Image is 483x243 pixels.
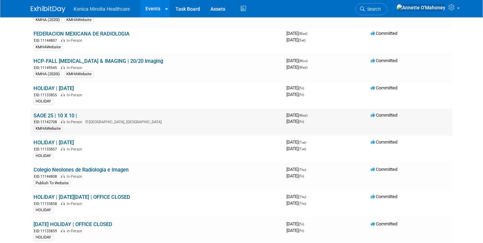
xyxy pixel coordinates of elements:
[34,17,62,23] div: KMHA (2020I)
[34,58,163,64] a: HCP-FALL [MEDICAL_DATA] & IMAGING | 20/20 Imaging
[307,167,308,172] span: -
[286,92,304,97] span: [DATE]
[67,120,84,124] span: In-Person
[299,222,304,226] span: (Fri)
[34,167,129,173] a: Colegio Neolones de Radiologia e Imagen
[34,221,112,227] a: [DATE] HOLIDAY | OFFICE CLOSED
[67,202,84,206] span: In-Person
[34,66,60,70] span: EID: 11149545
[61,202,65,205] img: In-Person Event
[286,146,306,151] span: [DATE]
[371,194,397,199] span: Committed
[286,65,307,70] span: [DATE]
[34,180,71,186] div: Publish To Website
[286,173,304,178] span: [DATE]
[309,58,310,63] span: -
[34,71,62,77] div: KMHA (2020I)
[299,168,306,172] span: (Thu)
[286,85,306,90] span: [DATE]
[299,120,304,124] span: (Fri)
[34,120,60,124] span: EID: 11142708
[356,3,387,15] a: Search
[286,167,308,172] span: [DATE]
[299,140,306,144] span: (Tue)
[34,85,74,91] a: HOLIDAY | [DATE]
[61,38,65,42] img: In-Person Event
[61,120,65,123] img: In-Person Event
[286,228,304,233] span: [DATE]
[286,113,310,118] span: [DATE]
[34,175,60,178] span: EID: 11144808
[34,39,60,42] span: EID: 11144807
[371,167,397,172] span: Committed
[286,221,306,226] span: [DATE]
[286,194,308,199] span: [DATE]
[286,119,304,124] span: [DATE]
[286,58,310,63] span: [DATE]
[61,229,65,232] img: In-Person Event
[396,4,446,11] img: Annette O'Mahoney
[299,32,307,36] span: (Wed)
[67,229,84,233] span: In-Person
[34,234,53,241] div: HOLIDAY
[31,6,65,13] img: ExhibitDay
[34,207,53,213] div: HOLIDAY
[299,114,307,117] span: (Wed)
[305,221,306,226] span: -
[34,147,60,151] span: EID: 11133857
[371,113,397,118] span: Committed
[34,98,53,105] div: HOLIDAY
[299,174,304,178] span: (Fri)
[307,194,308,199] span: -
[286,31,310,36] span: [DATE]
[299,86,304,90] span: (Fri)
[34,153,53,159] div: HOLIDAY
[67,147,84,152] span: In-Person
[371,221,397,226] span: Committed
[61,174,65,178] img: In-Person Event
[34,139,74,146] a: HOLIDAY | [DATE]
[34,93,60,97] span: EID: 11133855
[365,7,381,12] span: Search
[299,66,307,69] span: (Wed)
[286,139,308,145] span: [DATE]
[67,66,84,70] span: In-Person
[286,201,306,206] span: [DATE]
[371,139,397,145] span: Committed
[299,195,306,199] span: (Thu)
[67,174,84,179] span: In-Person
[299,93,304,97] span: (Fri)
[371,58,397,63] span: Committed
[34,229,60,233] span: EID: 11133859
[34,126,63,132] div: KMHAWebsite
[309,113,310,118] span: -
[34,44,63,50] div: KMHAWebsite
[61,66,65,69] img: In-Person Event
[34,119,281,125] div: [GEOGRAPHIC_DATA], [GEOGRAPHIC_DATA]
[371,85,397,90] span: Committed
[299,38,305,42] span: (Sat)
[309,31,310,36] span: -
[64,17,94,23] div: KMHAWebsite
[67,38,84,43] span: In-Person
[67,93,84,97] span: In-Person
[64,71,94,77] div: KMHAWebsite
[74,6,130,12] span: Konica Minolta Healthcare
[61,147,65,150] img: In-Person Event
[34,202,60,206] span: EID: 11133858
[286,37,305,42] span: [DATE]
[299,229,304,233] span: (Fri)
[305,85,306,90] span: -
[307,139,308,145] span: -
[371,31,397,36] span: Committed
[299,202,306,205] span: (Thu)
[299,147,306,151] span: (Tue)
[34,194,130,200] a: HOLIDAY | [DATE][DATE] | OFFICE CLOSED
[299,59,307,63] span: (Mon)
[61,93,65,96] img: In-Person Event
[34,113,77,119] a: SAOE 25 | 10 X 10 |
[34,31,130,37] a: FEDERACION MEXICANA DE RADIOLOGIA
